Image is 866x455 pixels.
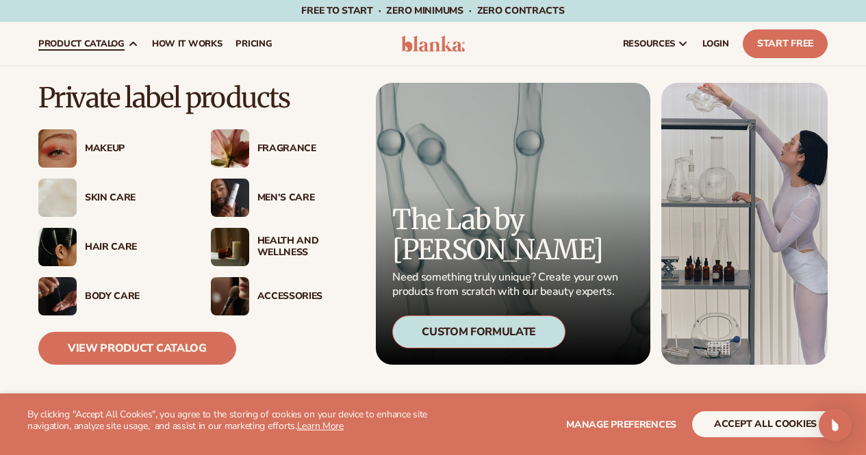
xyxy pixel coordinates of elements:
[38,332,236,365] a: View Product Catalog
[257,143,356,155] div: Fragrance
[145,22,229,66] a: How It Works
[38,277,77,315] img: Male hand applying moisturizer.
[38,83,355,113] p: Private label products
[566,411,676,437] button: Manage preferences
[661,83,828,365] img: Female in lab with equipment.
[566,418,676,431] span: Manage preferences
[38,179,77,217] img: Cream moisturizer swatch.
[85,291,183,302] div: Body Care
[376,83,650,365] a: Microscopic product formula. The Lab by [PERSON_NAME] Need something truly unique? Create your ow...
[257,192,356,204] div: Men’s Care
[392,315,565,348] div: Custom Formulate
[211,179,249,217] img: Male holding moisturizer bottle.
[819,408,852,441] div: Open Intercom Messenger
[235,38,272,49] span: pricing
[211,129,356,168] a: Pink blooming flower. Fragrance
[616,22,696,66] a: resources
[85,192,183,204] div: Skin Care
[38,277,183,315] a: Male hand applying moisturizer. Body Care
[392,205,622,265] p: The Lab by [PERSON_NAME]
[392,270,622,299] p: Need something truly unique? Create your own products from scratch with our beauty experts.
[257,235,356,259] div: Health And Wellness
[692,411,839,437] button: accept all cookies
[211,179,356,217] a: Male holding moisturizer bottle. Men’s Care
[696,22,736,66] a: LOGIN
[38,179,183,217] a: Cream moisturizer swatch. Skin Care
[623,38,675,49] span: resources
[38,228,183,266] a: Female hair pulled back with clips. Hair Care
[85,242,183,253] div: Hair Care
[31,22,145,66] a: product catalog
[297,419,344,432] a: Learn More
[211,228,356,266] a: Candles and incense on table. Health And Wellness
[38,38,125,49] span: product catalog
[301,4,564,17] span: Free to start · ZERO minimums · ZERO contracts
[152,38,222,49] span: How It Works
[211,129,249,168] img: Pink blooming flower.
[85,143,183,155] div: Makeup
[211,277,356,315] a: Female with makeup brush. Accessories
[401,36,466,52] img: logo
[229,22,279,66] a: pricing
[38,129,183,168] a: Female with glitter eye makeup. Makeup
[702,38,729,49] span: LOGIN
[38,129,77,168] img: Female with glitter eye makeup.
[27,409,433,432] p: By clicking "Accept All Cookies", you agree to the storing of cookies on your device to enhance s...
[257,291,356,302] div: Accessories
[211,277,249,315] img: Female with makeup brush.
[743,29,828,58] a: Start Free
[211,228,249,266] img: Candles and incense on table.
[38,228,77,266] img: Female hair pulled back with clips.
